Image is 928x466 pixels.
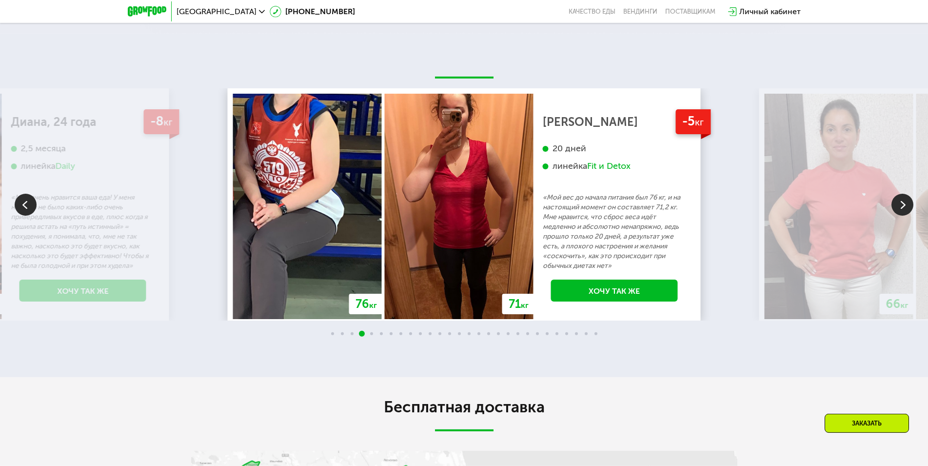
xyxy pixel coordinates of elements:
[369,301,377,310] span: кг
[543,161,686,172] div: линейка
[880,294,915,314] div: 66
[551,280,678,302] a: Хочу так же
[543,117,686,127] div: [PERSON_NAME]
[521,301,529,310] span: кг
[191,397,737,417] h2: Бесплатная доставка
[695,117,704,128] span: кг
[543,193,686,271] p: «Мой вес до начала питания был 76 кг, и на настоящий момент он составляет 71,2 кг. Мне нравится, ...
[270,6,355,18] a: [PHONE_NUMBER]
[56,161,76,172] div: Daily
[20,280,146,302] a: Хочу так же
[587,161,631,172] div: Fit и Detox
[665,8,715,16] div: поставщикам
[11,143,155,154] div: 2,5 месяца
[15,194,37,216] img: Slide left
[825,414,909,433] div: Заказать
[739,6,801,18] div: Личный кабинет
[623,8,657,16] a: Вендинги
[177,8,257,16] span: [GEOGRAPHIC_DATA]
[143,109,179,134] div: -8
[163,117,172,128] span: кг
[11,161,155,172] div: линейка
[11,117,155,127] div: Диана, 24 года
[502,294,535,314] div: 71
[349,294,383,314] div: 76
[11,193,155,271] p: «Мне очень нравится ваша еда! У меня никогда не было каких-либо очень привередливых вкусов в еде,...
[891,194,913,216] img: Slide right
[569,8,615,16] a: Качество еды
[543,143,686,154] div: 20 дней
[901,301,908,310] span: кг
[675,109,711,134] div: -5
